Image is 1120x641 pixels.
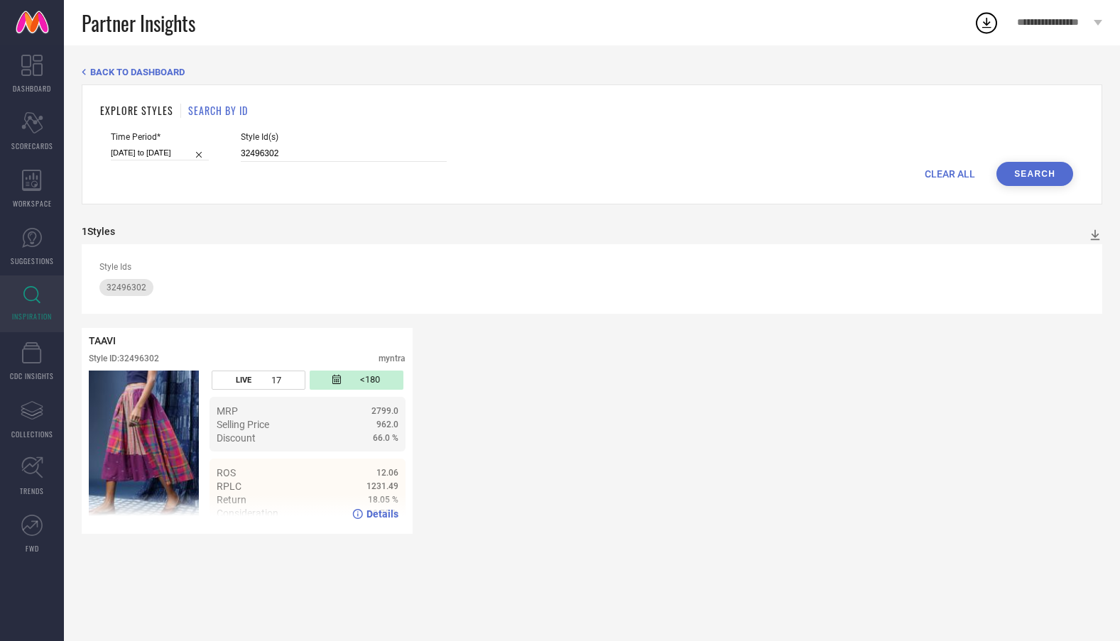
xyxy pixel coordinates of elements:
span: BACK TO DASHBOARD [90,67,185,77]
a: Details [352,508,398,520]
div: Number of days the style has been live on the platform [212,371,305,390]
span: 17 [271,375,281,385]
span: SUGGESTIONS [11,256,54,266]
span: Style Id(s) [241,132,447,142]
div: Back TO Dashboard [82,67,1102,77]
div: Click to view image [89,371,199,527]
span: CLEAR ALL [925,168,975,180]
div: Style Ids [99,262,1084,272]
span: LIVE [236,376,251,385]
span: Selling Price [217,419,269,430]
input: Select time period [111,146,209,160]
span: 66.0 % [373,433,398,443]
input: Enter comma separated style ids e.g. 12345, 67890 [241,146,447,162]
h1: EXPLORE STYLES [100,103,173,118]
span: 32496302 [107,283,146,292]
span: 1231.49 [366,481,398,491]
div: myntra [379,354,406,363]
span: CDC INSIGHTS [10,371,54,381]
div: Style ID: 32496302 [89,354,159,363]
span: INSPIRATION [12,311,52,322]
span: MRP [217,405,238,417]
span: FWD [26,543,39,554]
img: Style preview image [89,371,199,527]
span: <180 [360,374,380,386]
div: Number of days since the style was first listed on the platform [310,371,403,390]
span: SCORECARDS [11,141,53,151]
span: TRENDS [20,486,44,496]
h1: SEARCH BY ID [188,103,248,118]
span: DASHBOARD [13,83,51,94]
span: ROS [217,467,236,478]
div: 1 Styles [82,226,115,237]
span: Partner Insights [82,9,195,38]
button: Search [996,162,1073,186]
span: 12.06 [376,468,398,478]
span: RPLC [217,481,241,492]
span: Time Period* [111,132,209,142]
span: COLLECTIONS [11,429,53,439]
span: WORKSPACE [13,198,52,209]
span: Discount [217,432,256,444]
span: 962.0 [376,420,398,429]
span: TAAVI [89,335,116,346]
div: Open download list [974,10,999,35]
span: 2799.0 [371,406,398,416]
span: Details [366,508,398,520]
